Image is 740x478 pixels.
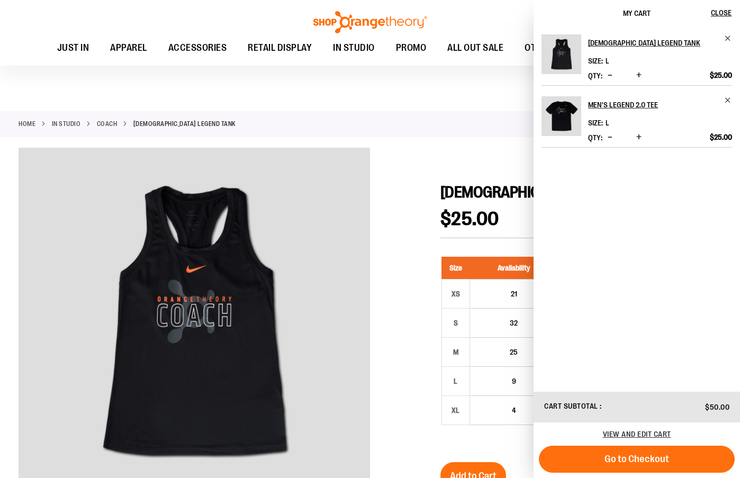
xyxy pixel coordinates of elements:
[603,430,671,438] a: View and edit cart
[604,453,669,465] span: Go to Checkout
[710,70,732,80] span: $25.00
[634,132,644,143] button: Increase product quantity
[57,36,89,60] span: JUST IN
[588,71,602,80] label: Qty
[248,36,312,60] span: RETAIL DISPLAY
[542,96,581,136] img: Men's Legend 2.0 Tee
[542,34,732,85] li: Product
[512,377,516,385] span: 9
[168,36,227,60] span: ACCESSORIES
[539,446,735,473] button: Go to Checkout
[544,402,598,410] span: Cart Subtotal
[312,11,428,33] img: Shop Orangetheory
[448,402,464,418] div: XL
[447,36,503,60] span: ALL OUT SALE
[542,34,581,74] img: Ladies Legend Tank
[605,132,615,143] button: Decrease product quantity
[724,34,732,42] a: Remove item
[110,36,147,60] span: APPAREL
[542,96,581,143] a: Men's Legend 2.0 Tee
[448,286,464,302] div: XS
[588,96,732,113] a: Men's Legend 2.0 Tee
[512,406,516,414] span: 4
[588,34,732,51] a: [DEMOGRAPHIC_DATA] Legend Tank
[711,8,732,17] span: Close
[510,319,518,327] span: 32
[440,183,661,201] span: [DEMOGRAPHIC_DATA] Legend Tank
[441,257,470,279] th: Size
[634,70,644,81] button: Increase product quantity
[448,344,464,360] div: M
[588,96,718,113] h2: Men's Legend 2.0 Tee
[448,315,464,331] div: S
[542,34,581,81] a: Ladies Legend Tank
[333,36,375,60] span: IN STUDIO
[470,257,558,279] th: Availability
[448,373,464,389] div: L
[605,70,615,81] button: Decrease product quantity
[705,403,729,411] span: $50.00
[396,36,427,60] span: PROMO
[542,85,732,148] li: Product
[623,9,651,17] span: My Cart
[525,36,573,60] span: OTF BY YOU
[724,96,732,104] a: Remove item
[440,208,499,230] span: $25.00
[588,133,602,142] label: Qty
[606,57,609,65] span: L
[19,119,35,129] a: Home
[511,290,517,298] span: 21
[710,132,732,142] span: $25.00
[588,119,603,127] dt: Size
[97,119,118,129] a: Coach
[133,119,236,129] strong: [DEMOGRAPHIC_DATA] Legend Tank
[588,57,603,65] dt: Size
[52,119,81,129] a: IN STUDIO
[510,348,518,356] span: 25
[588,34,718,51] h2: [DEMOGRAPHIC_DATA] Legend Tank
[606,119,609,127] span: L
